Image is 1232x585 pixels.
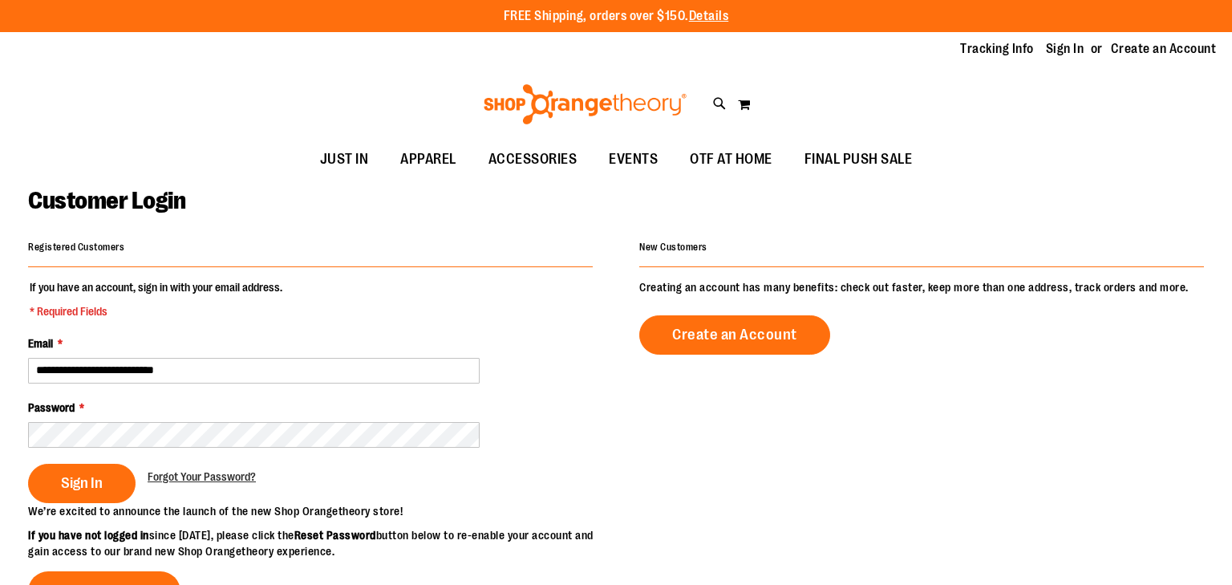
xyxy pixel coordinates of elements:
p: Creating an account has many benefits: check out faster, keep more than one address, track orders... [639,279,1204,295]
strong: Reset Password [294,529,376,542]
a: JUST IN [304,141,385,178]
p: since [DATE], please click the button below to re-enable your account and gain access to our bran... [28,527,616,559]
span: JUST IN [320,141,369,177]
strong: If you have not logged in [28,529,149,542]
a: EVENTS [593,141,674,178]
legend: If you have an account, sign in with your email address. [28,279,284,319]
span: FINAL PUSH SALE [804,141,913,177]
span: APPAREL [400,141,456,177]
span: ACCESSORIES [488,141,577,177]
a: Create an Account [639,315,830,355]
button: Sign In [28,464,136,503]
span: Create an Account [672,326,797,343]
img: Shop Orangetheory [481,84,689,124]
span: EVENTS [609,141,658,177]
p: FREE Shipping, orders over $150. [504,7,729,26]
span: Forgot Your Password? [148,470,256,483]
a: Details [689,9,729,23]
p: We’re excited to announce the launch of the new Shop Orangetheory store! [28,503,616,519]
a: Forgot Your Password? [148,469,256,485]
a: Create an Account [1111,40,1217,58]
a: Sign In [1046,40,1084,58]
span: Sign In [61,474,103,492]
a: FINAL PUSH SALE [788,141,929,178]
strong: New Customers [639,242,707,253]
a: Tracking Info [960,40,1034,58]
span: Customer Login [28,187,185,214]
strong: Registered Customers [28,242,124,253]
a: APPAREL [384,141,472,178]
span: Password [28,401,75,414]
span: * Required Fields [30,303,282,319]
span: OTF AT HOME [690,141,772,177]
span: Email [28,337,53,350]
a: OTF AT HOME [674,141,788,178]
a: ACCESSORIES [472,141,594,178]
